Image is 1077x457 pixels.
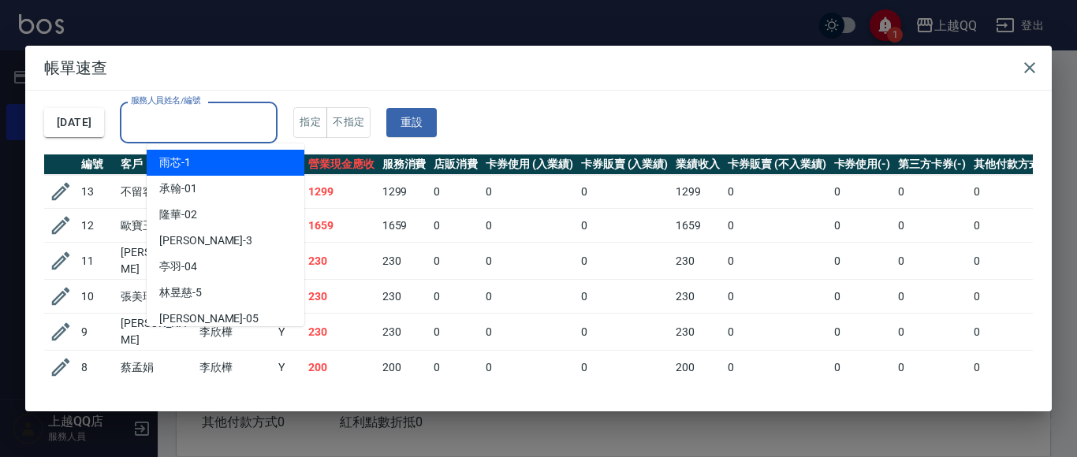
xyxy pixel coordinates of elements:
td: [PERSON_NAME] [117,314,196,351]
td: 0 [577,175,673,209]
td: 230 [304,280,378,314]
td: 0 [482,351,577,385]
td: 0 [970,175,1057,209]
td: 0 [830,209,895,243]
td: 1299 [304,175,378,209]
td: 1299 [378,175,430,209]
td: 0 [970,209,1057,243]
td: 0 [430,209,482,243]
td: 0 [830,243,895,280]
th: 店販消費 [430,154,482,175]
span: 承翰 -01 [159,180,197,197]
th: 客戶 [117,154,196,175]
td: 0 [577,351,673,385]
td: 230 [378,280,430,314]
span: 隆華 -02 [159,206,197,223]
td: 0 [724,175,829,209]
button: 指定 [293,107,327,138]
td: 不留客資 [117,175,196,209]
td: 0 [482,243,577,280]
td: 230 [378,314,430,351]
td: 0 [830,175,895,209]
th: 卡券販賣 (不入業績) [724,154,829,175]
td: 230 [378,243,430,280]
td: 0 [430,314,482,351]
td: 0 [577,280,673,314]
th: 其他付款方式(-) [970,154,1057,175]
td: 0 [970,314,1057,351]
td: 0 [577,243,673,280]
td: 10 [77,280,117,314]
td: 230 [304,243,378,280]
td: 1659 [304,209,378,243]
td: 0 [482,175,577,209]
td: Y [274,351,304,385]
th: 服務消費 [378,154,430,175]
td: 0 [830,280,895,314]
td: 13 [77,175,117,209]
button: [DATE] [44,108,104,137]
td: 歐寶玉 [117,209,196,243]
td: 230 [672,280,724,314]
td: 0 [724,209,829,243]
td: 張美珍 [117,280,196,314]
td: 0 [894,243,970,280]
td: 0 [482,280,577,314]
td: 0 [894,351,970,385]
td: 200 [304,351,378,385]
th: 營業現金應收 [304,154,378,175]
span: 亭羽 -04 [159,258,197,275]
td: 0 [724,280,829,314]
th: 卡券使用(-) [830,154,895,175]
td: 0 [724,351,829,385]
td: [PERSON_NAME] [117,243,196,280]
td: 0 [430,351,482,385]
td: 0 [430,175,482,209]
td: 0 [430,243,482,280]
td: 0 [430,280,482,314]
td: 8 [77,351,117,385]
td: 李欣樺 [196,314,274,351]
td: 12 [77,209,117,243]
td: 200 [378,351,430,385]
span: [PERSON_NAME] -05 [159,310,259,327]
th: 業績收入 [672,154,724,175]
td: 李欣樺 [196,351,274,385]
th: 卡券販賣 (入業績) [577,154,673,175]
td: 230 [672,314,724,351]
td: 0 [482,314,577,351]
td: 0 [894,314,970,351]
th: 編號 [77,154,117,175]
td: 9 [77,314,117,351]
td: 0 [970,280,1057,314]
td: 230 [672,243,724,280]
td: 0 [724,314,829,351]
td: 0 [894,209,970,243]
span: [PERSON_NAME] -3 [159,232,252,249]
td: 0 [894,175,970,209]
td: 200 [672,351,724,385]
th: 第三方卡券(-) [894,154,970,175]
td: Y [274,314,304,351]
td: 0 [894,280,970,314]
button: 重設 [386,108,437,137]
td: 0 [482,209,577,243]
th: 卡券使用 (入業績) [482,154,577,175]
td: 230 [304,314,378,351]
td: 蔡孟娟 [117,351,196,385]
td: 1659 [378,209,430,243]
button: 不指定 [326,107,371,138]
td: 0 [830,314,895,351]
td: 11 [77,243,117,280]
td: 0 [724,243,829,280]
td: 0 [970,243,1057,280]
span: 林昱慈 -5 [159,284,202,301]
td: 0 [577,314,673,351]
td: 1299 [672,175,724,209]
td: 0 [830,351,895,385]
td: 0 [577,209,673,243]
span: 雨芯 -1 [159,154,191,171]
h2: 帳單速查 [25,46,1052,90]
td: 0 [970,351,1057,385]
label: 服務人員姓名/編號 [131,95,200,106]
